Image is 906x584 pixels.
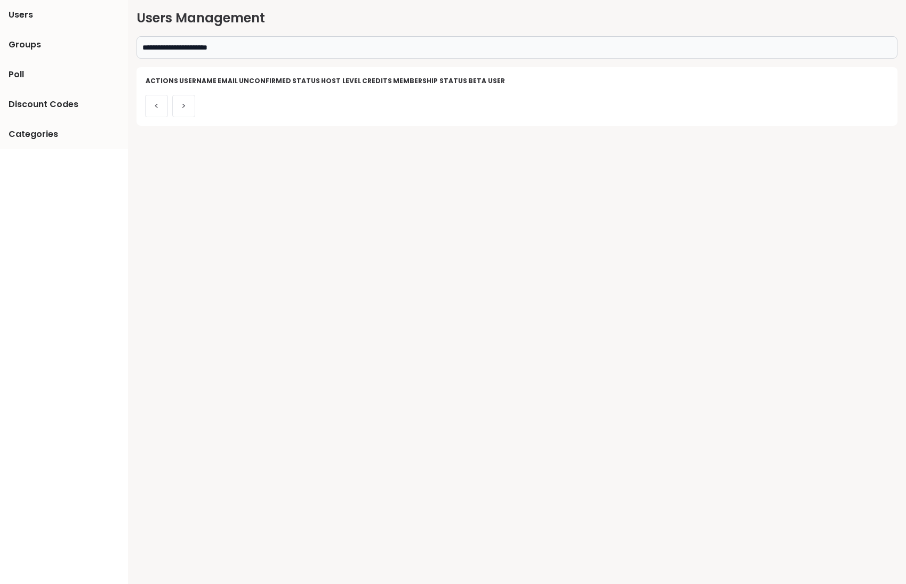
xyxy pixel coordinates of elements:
span: Groups [9,38,41,51]
span: Categories [9,128,58,141]
h2: Users Management [137,9,897,28]
span: Users [9,9,33,21]
th: Username [179,76,217,86]
th: Actions [145,76,179,86]
span: Poll [9,68,24,81]
th: Status [292,76,320,86]
button: > [172,95,195,117]
th: Unconfirmed [238,76,292,86]
th: Beta User [468,76,506,86]
th: Host Level [320,76,362,86]
span: Discount Codes [9,98,78,111]
th: credits [362,76,392,86]
th: Email [217,76,238,86]
button: < [145,95,168,117]
th: Membership Status [392,76,468,86]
